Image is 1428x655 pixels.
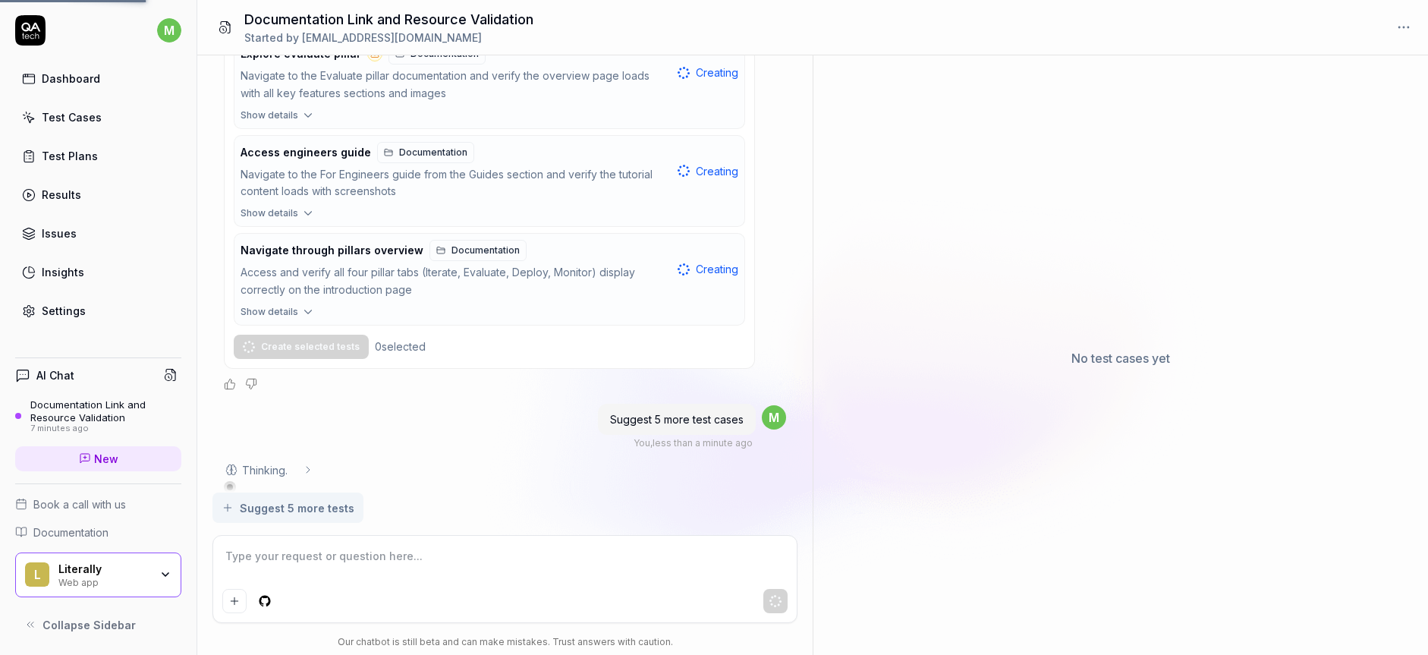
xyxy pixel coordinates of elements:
[15,141,181,171] a: Test Plans
[302,31,482,44] span: [EMAIL_ADDRESS][DOMAIN_NAME]
[15,398,181,433] a: Documentation Link and Resource Validation7 minutes ago
[610,413,744,426] span: Suggest 5 more test cases
[15,296,181,326] a: Settings
[42,303,86,319] div: Settings
[15,609,181,640] button: Collapse Sidebar
[42,71,100,87] div: Dashboard
[399,146,467,159] span: Documentation
[25,562,49,587] span: L
[42,148,98,164] div: Test Plans
[15,64,181,93] a: Dashboard
[634,437,650,449] span: You
[234,136,744,207] button: Access engineers guideDocumentationNavigate to the For Engineers guide from the Guides section an...
[234,305,744,325] button: Show details
[30,398,181,424] div: Documentation Link and Resource Validation
[241,305,298,319] span: Show details
[157,18,181,43] span: m
[234,109,744,128] button: Show details
[33,496,126,512] span: Book a call with us
[234,206,744,226] button: Show details
[42,617,136,633] span: Collapse Sidebar
[42,187,81,203] div: Results
[241,109,298,122] span: Show details
[15,180,181,209] a: Results
[245,378,257,390] button: Negative feedback
[94,451,118,467] span: New
[241,146,371,159] span: Access engineers guide
[234,234,744,305] button: Navigate through pillars overviewDocumentationAccess and verify all four pillar tabs (Iterate, Ev...
[241,68,672,102] div: Navigate to the Evaluate pillar documentation and verify the overview page loads with all key fea...
[375,339,426,354] div: 0 selected
[234,335,369,359] button: Create selected tests
[429,240,527,261] a: Documentation
[241,166,672,201] div: Navigate to the For Engineers guide from the Guides section and verify the tutorial content loads...
[451,244,520,257] span: Documentation
[1071,349,1170,367] p: No test cases yet
[42,264,84,280] div: Insights
[36,367,74,383] h4: AI Chat
[634,436,753,450] div: , less than a minute ago
[242,462,296,478] span: Thinking
[241,264,672,299] div: Access and verify all four pillar tabs (Iterate, Evaluate, Deploy, Monitor) display correctly on ...
[696,261,738,277] span: Creating
[42,109,102,125] div: Test Cases
[157,15,181,46] button: m
[15,219,181,248] a: Issues
[58,562,149,576] div: Literally
[15,446,181,471] a: New
[244,30,533,46] div: Started by
[58,575,149,587] div: Web app
[696,163,738,179] span: Creating
[15,496,181,512] a: Book a call with us
[33,524,109,540] span: Documentation
[244,9,533,30] h1: Documentation Link and Resource Validation
[15,257,181,287] a: Insights
[241,206,298,220] span: Show details
[15,553,181,598] button: LLiterallyWeb app
[240,500,354,516] span: Suggest 5 more tests
[222,589,247,613] button: Add attachment
[212,635,797,649] div: Our chatbot is still beta and can make mistakes. Trust answers with caution.
[224,378,236,390] button: Positive feedback
[762,405,786,430] span: m
[15,102,181,132] a: Test Cases
[241,244,423,257] span: Navigate through pillars overview
[42,225,77,241] div: Issues
[212,493,363,523] button: Suggest 5 more tests
[234,37,744,109] button: Explore evaluate pillarDocumentationNavigate to the Evaluate pillar documentation and verify the ...
[285,462,296,478] span: .
[30,424,181,434] div: 7 minutes ago
[377,142,474,163] a: Documentation
[696,65,738,80] span: Creating
[15,524,181,540] a: Documentation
